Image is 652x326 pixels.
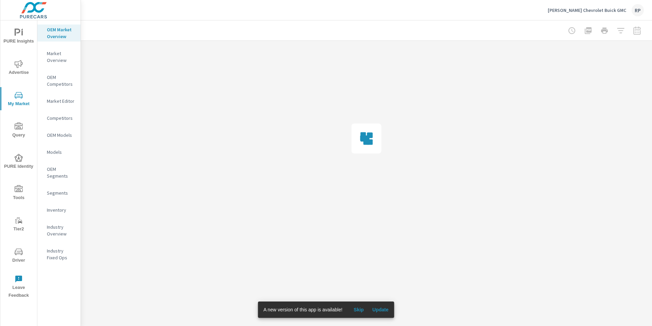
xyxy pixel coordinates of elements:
span: Skip [350,307,367,313]
div: OEM Competitors [37,72,80,89]
p: OEM Models [47,132,75,138]
span: Tier2 [2,216,35,233]
div: Market Editor [37,96,80,106]
p: Market Overview [47,50,75,64]
div: Industry Fixed Ops [37,246,80,263]
p: OEM Competitors [47,74,75,87]
p: Models [47,149,75,156]
p: Competitors [47,115,75,121]
div: Models [37,147,80,157]
div: Inventory [37,205,80,215]
span: A new version of this app is available! [264,307,343,312]
div: nav menu [0,20,37,302]
span: My Market [2,91,35,108]
div: Segments [37,188,80,198]
button: Skip [348,304,369,315]
p: Inventory [47,207,75,213]
div: OEM Market Overview [37,25,80,42]
div: RP [632,4,644,16]
p: [PERSON_NAME] Chevrolet Buick GMC [548,7,626,13]
span: Driver [2,248,35,264]
p: Industry Overview [47,224,75,237]
span: PURE Insights [2,29,35,45]
p: Segments [47,190,75,196]
div: Industry Overview [37,222,80,239]
div: Market Overview [37,48,80,65]
div: OEM Segments [37,164,80,181]
span: Tools [2,185,35,202]
div: OEM Models [37,130,80,140]
span: Leave Feedback [2,275,35,299]
button: Update [369,304,391,315]
p: Market Editor [47,98,75,104]
span: Update [372,307,388,313]
span: Query [2,123,35,139]
div: Competitors [37,113,80,123]
p: OEM Segments [47,166,75,179]
p: Industry Fixed Ops [47,247,75,261]
span: Advertise [2,60,35,77]
span: PURE Identity [2,154,35,170]
p: OEM Market Overview [47,26,75,40]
